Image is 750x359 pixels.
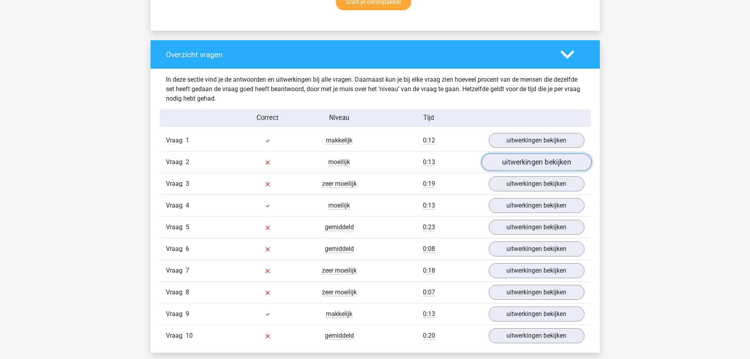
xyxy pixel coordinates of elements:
span: Vraag [166,179,186,189]
span: 5 [186,223,189,231]
span: Vraag [166,266,186,275]
a: uitwerkingen bekijken [489,307,584,322]
span: Vraag [166,136,186,145]
span: moeilijk [328,158,350,166]
span: 0:13 [423,202,435,209]
span: gemiddeld [325,332,354,340]
a: uitwerkingen bekijken [489,176,584,191]
span: makkelijk [326,310,352,318]
span: Vraag [166,201,186,210]
div: Tijd [375,113,482,123]
span: 0:20 [423,332,435,340]
span: 0:23 [423,223,435,231]
span: 2 [186,158,189,166]
a: uitwerkingen bekijken [489,285,584,300]
span: Vraag [166,331,186,340]
span: 3 [186,180,189,187]
a: uitwerkingen bekijken [489,220,584,235]
a: uitwerkingen bekijken [489,198,584,213]
span: 6 [186,245,189,252]
span: gemiddeld [325,245,354,253]
div: In deze sectie vind je de antwoorden en uitwerkingen bij alle vragen. Daarnaast kun je bij elke v... [160,75,590,103]
span: Vraag [166,223,186,232]
span: gemiddeld [325,223,354,231]
span: Vraag [166,157,186,167]
span: zeer moeilijk [322,180,357,188]
a: uitwerkingen bekijken [489,241,584,256]
span: Vraag [166,244,186,254]
span: 0:12 [423,136,435,144]
span: Vraag [166,309,186,319]
span: 1 [186,136,189,144]
span: zeer moeilijk [322,288,357,296]
span: 0:19 [423,180,435,188]
a: uitwerkingen bekijken [489,328,584,343]
span: 0:07 [423,288,435,296]
span: 7 [186,267,189,274]
span: 0:08 [423,245,435,253]
span: 0:18 [423,267,435,275]
div: Niveau [303,113,375,123]
span: 4 [186,202,189,209]
a: uitwerkingen bekijken [489,263,584,278]
h4: Overzicht vragen [166,50,549,59]
span: 9 [186,310,189,318]
a: uitwerkingen bekijken [489,133,584,148]
span: 0:13 [423,310,435,318]
span: 10 [186,332,193,339]
span: Vraag [166,288,186,297]
span: 8 [186,288,189,296]
div: Correct [232,113,303,123]
span: 0:13 [423,158,435,166]
span: zeer moeilijk [322,267,357,275]
span: makkelijk [326,136,352,144]
span: moeilijk [328,202,350,209]
a: uitwerkingen bekijken [481,153,591,171]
